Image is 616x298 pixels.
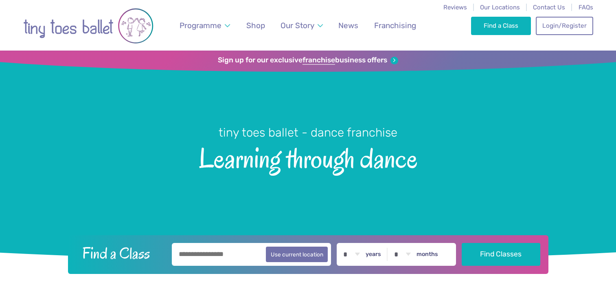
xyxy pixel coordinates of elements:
[462,243,540,266] button: Find Classes
[246,21,265,30] span: Shop
[366,251,381,258] label: years
[281,21,314,30] span: Our Story
[175,16,234,35] a: Programme
[533,4,565,11] a: Contact Us
[219,126,397,139] small: tiny toes ballet - dance franchise
[536,17,593,35] a: Login/Register
[338,21,358,30] span: News
[180,21,221,30] span: Programme
[76,243,166,263] h2: Find a Class
[14,141,602,174] span: Learning through dance
[23,5,153,46] img: tiny toes ballet
[579,4,593,11] a: FAQs
[335,16,362,35] a: News
[242,16,269,35] a: Shop
[303,56,335,65] strong: franchise
[218,56,398,65] a: Sign up for our exclusivefranchisebusiness offers
[417,251,438,258] label: months
[370,16,420,35] a: Franchising
[276,16,327,35] a: Our Story
[443,4,467,11] a: Reviews
[374,21,416,30] span: Franchising
[471,17,531,35] a: Find a Class
[266,247,328,262] button: Use current location
[480,4,520,11] a: Our Locations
